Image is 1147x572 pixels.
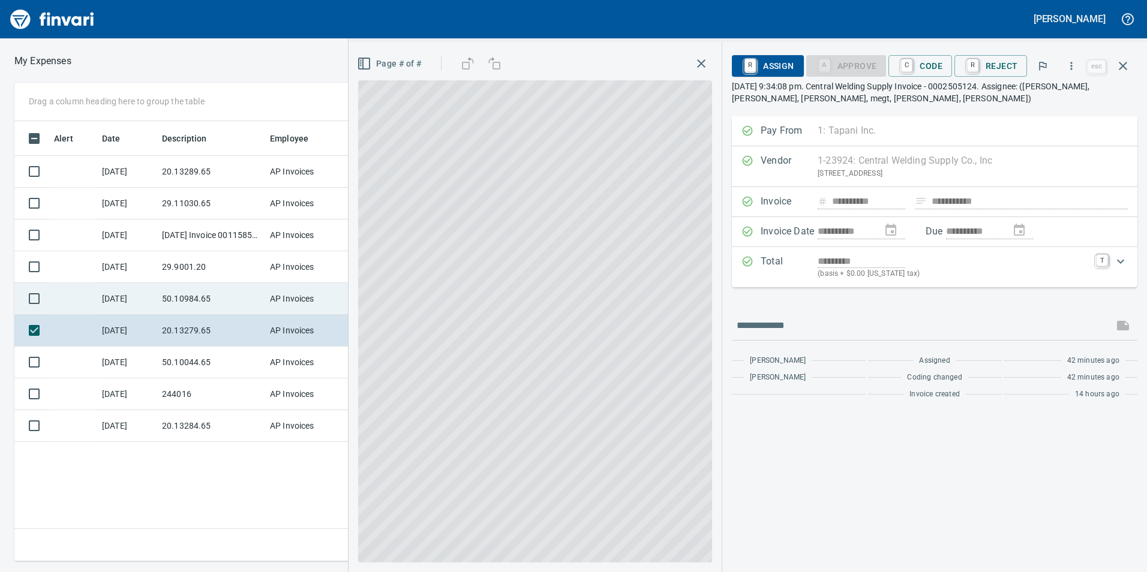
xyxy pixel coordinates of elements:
[750,355,806,367] span: [PERSON_NAME]
[29,95,205,107] p: Drag a column heading here to group the table
[157,156,265,188] td: 20.13289.65
[265,219,355,251] td: AP Invoices
[97,283,157,315] td: [DATE]
[1058,53,1085,79] button: More
[265,410,355,442] td: AP Invoices
[888,55,952,77] button: CCode
[97,378,157,410] td: [DATE]
[967,59,978,72] a: R
[1067,355,1119,367] span: 42 minutes ago
[97,219,157,251] td: [DATE]
[54,131,73,146] span: Alert
[157,410,265,442] td: 20.13284.65
[909,389,960,401] span: Invoice created
[265,188,355,219] td: AP Invoices
[270,131,324,146] span: Employee
[750,372,806,384] span: [PERSON_NAME]
[97,315,157,347] td: [DATE]
[806,60,887,70] div: Coding Required
[1029,53,1056,79] button: Flag
[1088,60,1106,73] a: esc
[1034,13,1106,25] h5: [PERSON_NAME]
[265,347,355,378] td: AP Invoices
[1031,10,1109,28] button: [PERSON_NAME]
[732,80,1137,104] p: [DATE] 9:34:08 pm. Central Welding Supply Invoice - 0002505124. Assignee: ([PERSON_NAME], [PERSON...
[270,131,308,146] span: Employee
[97,188,157,219] td: [DATE]
[265,378,355,410] td: AP Invoices
[1085,52,1137,80] span: Close invoice
[919,355,950,367] span: Assigned
[265,251,355,283] td: AP Invoices
[14,54,71,68] nav: breadcrumb
[102,131,136,146] span: Date
[157,378,265,410] td: 244016
[1096,254,1108,266] a: T
[744,59,756,72] a: R
[907,372,962,384] span: Coding changed
[97,410,157,442] td: [DATE]
[157,219,265,251] td: [DATE] Invoice 001158533-0 from Cessco Inc (1-10167)
[741,56,794,76] span: Assign
[7,5,97,34] img: Finvari
[14,54,71,68] p: My Expenses
[1075,389,1119,401] span: 14 hours ago
[1109,311,1137,340] span: This records your message into the invoice and notifies anyone mentioned
[898,56,942,76] span: Code
[265,283,355,315] td: AP Invoices
[97,251,157,283] td: [DATE]
[97,347,157,378] td: [DATE]
[265,156,355,188] td: AP Invoices
[102,131,121,146] span: Date
[1067,372,1119,384] span: 42 minutes ago
[964,56,1017,76] span: Reject
[162,131,207,146] span: Description
[97,156,157,188] td: [DATE]
[157,347,265,378] td: 50.10044.65
[265,315,355,347] td: AP Invoices
[761,254,818,280] p: Total
[954,55,1027,77] button: RReject
[818,268,1089,280] p: (basis + $0.00 [US_STATE] tax)
[157,283,265,315] td: 50.10984.65
[901,59,912,72] a: C
[157,315,265,347] td: 20.13279.65
[732,247,1137,287] div: Expand
[54,131,89,146] span: Alert
[732,55,803,77] button: RAssign
[162,131,223,146] span: Description
[157,251,265,283] td: 29.9001.20
[157,188,265,219] td: 29.11030.65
